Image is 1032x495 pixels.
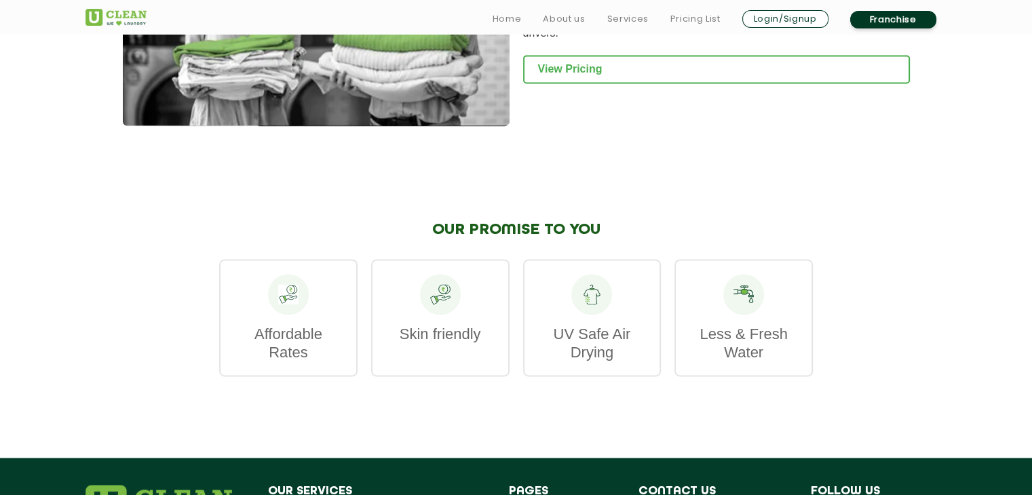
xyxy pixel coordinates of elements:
[850,11,936,28] a: Franchise
[670,11,721,27] a: Pricing List
[543,11,585,27] a: About us
[523,55,910,83] a: View Pricing
[538,325,647,361] p: UV Safe Air Drying
[85,9,147,26] img: UClean Laundry and Dry Cleaning
[607,11,648,27] a: Services
[689,325,798,361] p: Less & Fresh Water
[493,11,522,27] a: Home
[219,221,813,239] h2: OUR PROMISE TO YOU
[234,325,343,361] p: Affordable Rates
[742,10,828,28] a: Login/Signup
[386,325,495,343] p: Skin friendly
